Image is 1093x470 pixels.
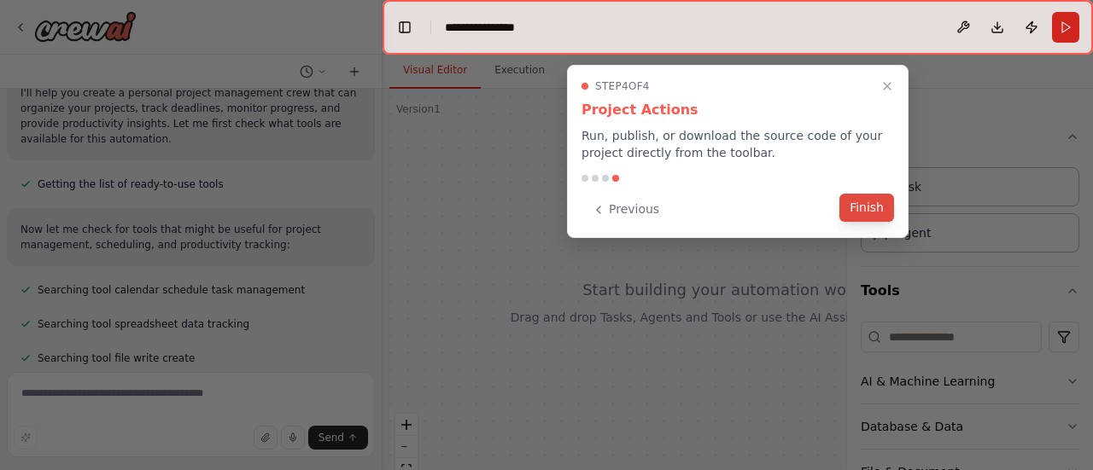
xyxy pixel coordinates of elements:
span: Step 4 of 4 [595,79,650,93]
button: Hide left sidebar [393,15,417,39]
button: Close walkthrough [877,76,897,96]
p: Run, publish, or download the source code of your project directly from the toolbar. [582,127,894,161]
h3: Project Actions [582,100,894,120]
button: Finish [839,194,894,222]
button: Previous [582,195,669,223]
